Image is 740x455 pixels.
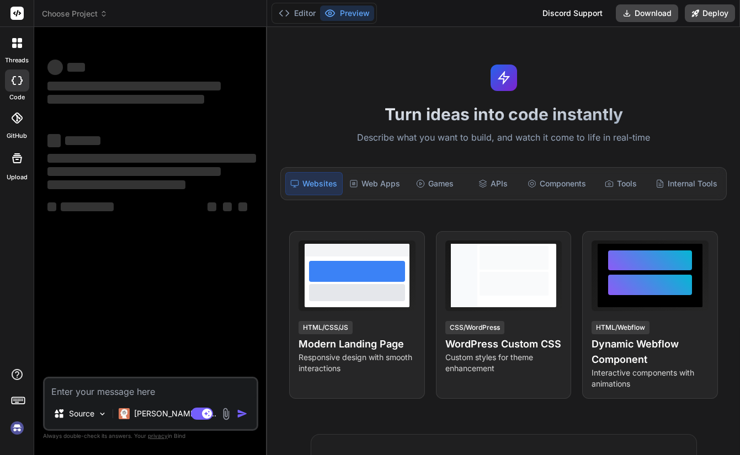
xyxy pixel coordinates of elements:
span: ‌ [238,202,247,211]
span: ‌ [47,154,256,163]
div: Games [407,172,463,195]
span: ‌ [207,202,216,211]
div: HTML/Webflow [592,321,650,334]
span: ‌ [67,63,85,72]
img: attachment [220,408,232,420]
span: ‌ [47,167,221,176]
div: APIs [465,172,521,195]
div: Discord Support [536,4,609,22]
button: Preview [320,6,374,21]
span: ‌ [61,202,114,211]
span: ‌ [47,95,204,104]
span: ‌ [47,82,221,90]
p: Custom styles for theme enhancement [445,352,562,374]
label: threads [5,56,29,65]
button: Editor [274,6,320,21]
label: GitHub [7,131,27,141]
span: ‌ [223,202,232,211]
p: Interactive components with animations [592,367,709,389]
h4: WordPress Custom CSS [445,336,562,352]
span: Choose Project [42,8,108,19]
div: Components [523,172,590,195]
div: Tools [593,172,649,195]
span: privacy [148,432,168,439]
span: ‌ [47,134,61,147]
img: icon [237,408,248,419]
img: Pick Models [98,409,107,419]
img: Claude 4 Sonnet [119,408,130,419]
span: ‌ [65,136,100,145]
span: ‌ [47,202,56,211]
div: Internal Tools [651,172,722,195]
button: Download [616,4,678,22]
span: ‌ [47,180,185,189]
h4: Dynamic Webflow Component [592,336,709,367]
img: signin [8,419,26,437]
p: Source [69,408,94,419]
button: Deploy [685,4,735,22]
div: HTML/CSS/JS [299,321,353,334]
p: Describe what you want to build, and watch it come to life in real-time [274,131,733,145]
h1: Turn ideas into code instantly [274,104,733,124]
p: Responsive design with smooth interactions [299,352,416,374]
label: Upload [7,173,28,182]
div: Websites [285,172,343,195]
div: Web Apps [345,172,404,195]
span: ‌ [47,60,63,75]
h4: Modern Landing Page [299,336,416,352]
p: [PERSON_NAME] 4 S.. [134,408,216,419]
div: CSS/WordPress [445,321,504,334]
label: code [9,93,25,102]
p: Always double-check its answers. Your in Bind [43,431,258,441]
